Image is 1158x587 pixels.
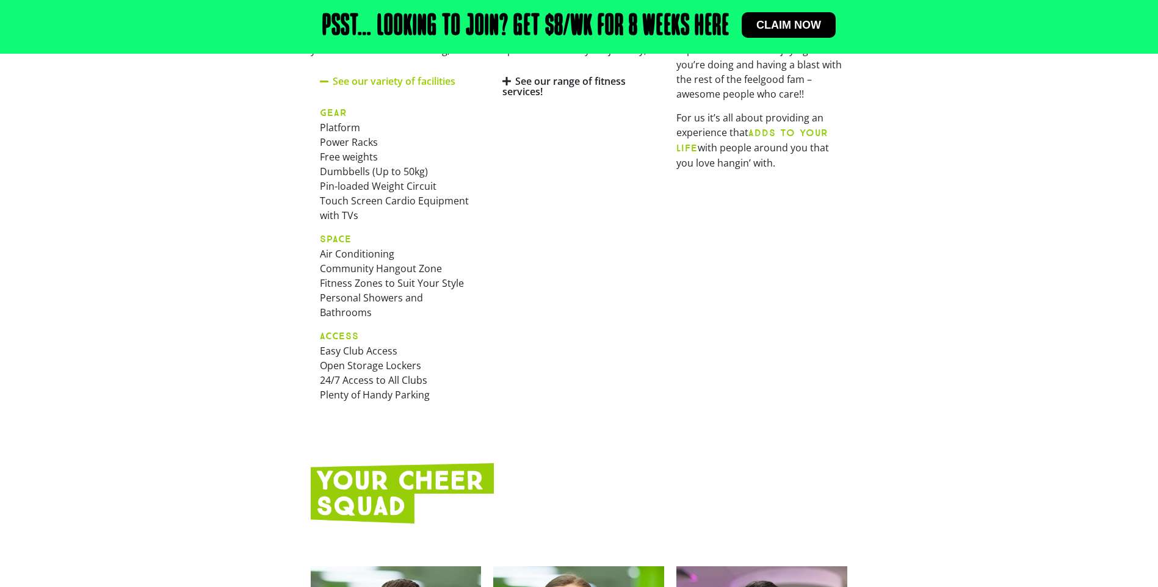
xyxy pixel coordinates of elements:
[320,233,352,245] strong: SPACE
[311,67,482,96] div: See our variety of facilities
[502,74,626,98] a: See our range of fitness services!
[320,330,359,342] strong: ACCESS
[322,12,729,41] h2: Psst… Looking to join? Get $8/wk for 8 weeks here
[320,328,472,402] p: Easy Club Access Open Storage Lockers 24/7 Access to All Clubs Plenty of Handy Parking
[320,107,347,118] strong: GEAR
[493,67,664,106] div: See our range of fitness services!
[320,105,472,223] p: Platform Power Racks Free weights Dumbbells (Up to 50kg) Pin-loaded Weight Circuit Touch Screen C...
[320,231,472,320] p: Air Conditioning Community Hangout Zone Fitness Zones to Suit Your Style Personal Showers and Bat...
[311,96,482,420] div: See our variety of facilities
[333,74,455,88] a: See our variety of facilities
[676,110,847,170] p: For us it’s all about providing an experience that with people around you that you love hangin’ w...
[742,12,836,38] a: Claim now
[676,127,828,154] b: ADDS TO YOUR LIFE
[756,20,821,31] span: Claim now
